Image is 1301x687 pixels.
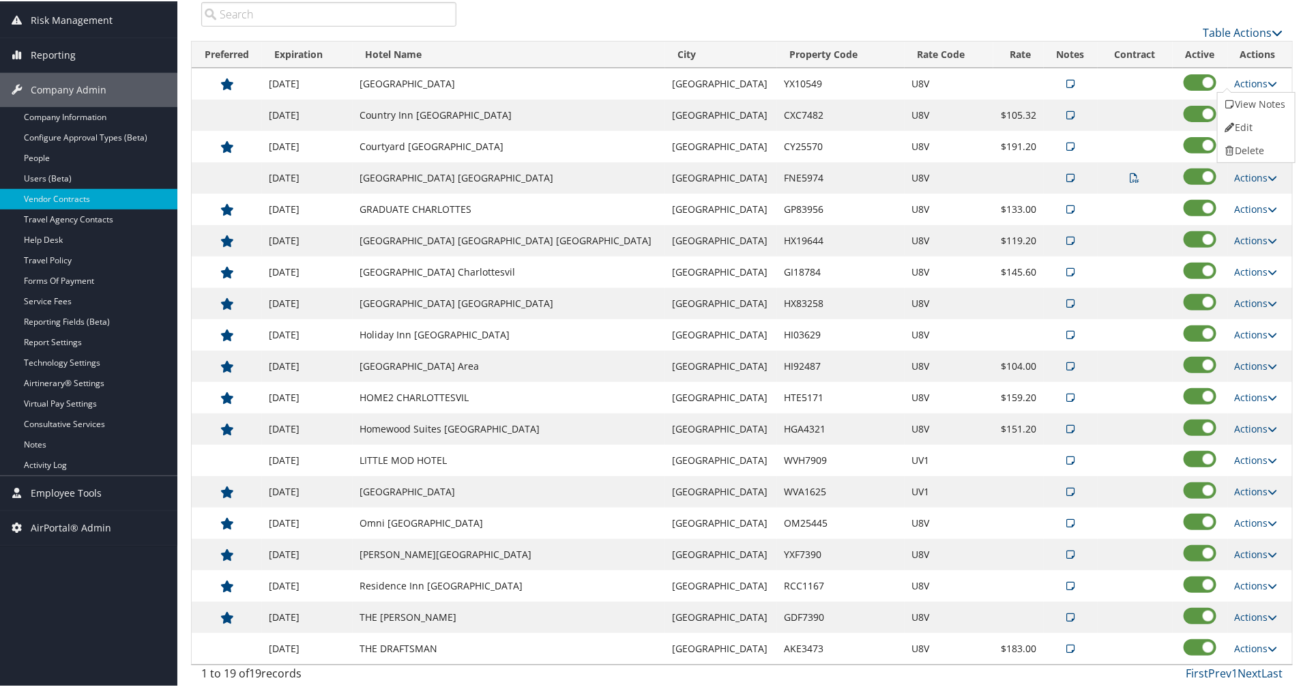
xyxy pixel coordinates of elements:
[353,600,665,632] td: THE [PERSON_NAME]
[353,381,665,412] td: HOME2 CHARLOTTESVIL
[665,98,777,130] td: [GEOGRAPHIC_DATA]
[905,67,993,98] td: U8V
[262,161,353,192] td: [DATE]
[993,255,1044,287] td: $145.60
[1235,546,1278,559] a: Actions
[777,381,905,412] td: HTE5171
[353,349,665,381] td: [GEOGRAPHIC_DATA] Area
[353,412,665,443] td: Homewood Suites [GEOGRAPHIC_DATA]
[31,37,76,71] span: Reporting
[905,161,993,192] td: U8V
[1235,233,1278,246] a: Actions
[353,224,665,255] td: [GEOGRAPHIC_DATA] [GEOGRAPHIC_DATA] [GEOGRAPHIC_DATA]
[905,192,993,224] td: U8V
[201,664,456,687] div: 1 to 19 of records
[777,318,905,349] td: HI03629
[353,443,665,475] td: LITTLE MOD HOTEL
[1235,264,1278,277] a: Actions
[777,349,905,381] td: HI92487
[905,475,993,506] td: UV1
[777,287,905,318] td: HX83258
[665,40,777,67] th: City: activate to sort column ascending
[353,632,665,663] td: THE DRAFTSMAN
[262,412,353,443] td: [DATE]
[905,130,993,161] td: U8V
[777,98,905,130] td: CXC7482
[777,443,905,475] td: WVH7909
[665,255,777,287] td: [GEOGRAPHIC_DATA]
[262,475,353,506] td: [DATE]
[905,569,993,600] td: U8V
[1235,515,1278,528] a: Actions
[905,224,993,255] td: U8V
[993,381,1044,412] td: $159.20
[1235,201,1278,214] a: Actions
[192,40,262,67] th: Preferred: activate to sort column ascending
[353,255,665,287] td: [GEOGRAPHIC_DATA] Charlottesvil
[262,443,353,475] td: [DATE]
[1238,664,1261,679] a: Next
[1235,609,1278,622] a: Actions
[1235,421,1278,434] a: Actions
[1235,327,1278,340] a: Actions
[1186,664,1208,679] a: First
[905,40,993,67] th: Rate Code: activate to sort column ascending
[777,538,905,569] td: YXF7390
[905,600,993,632] td: U8V
[905,632,993,663] td: U8V
[1235,76,1278,89] a: Actions
[777,224,905,255] td: HX19644
[777,67,905,98] td: YX10549
[1235,390,1278,403] a: Actions
[665,412,777,443] td: [GEOGRAPHIC_DATA]
[1235,358,1278,371] a: Actions
[1218,91,1291,115] a: View Notes
[262,287,353,318] td: [DATE]
[777,506,905,538] td: OM25445
[993,192,1044,224] td: $133.00
[353,130,665,161] td: Courtyard [GEOGRAPHIC_DATA]
[665,506,777,538] td: [GEOGRAPHIC_DATA]
[993,412,1044,443] td: $151.20
[262,67,353,98] td: [DATE]
[1208,664,1231,679] a: Prev
[777,412,905,443] td: HGA4321
[1218,138,1291,161] a: Delete
[262,318,353,349] td: [DATE]
[353,98,665,130] td: Country Inn [GEOGRAPHIC_DATA]
[262,381,353,412] td: [DATE]
[31,72,106,106] span: Company Admin
[1044,40,1098,67] th: Notes: activate to sort column ascending
[905,381,993,412] td: U8V
[993,130,1044,161] td: $191.20
[353,40,665,67] th: Hotel Name: activate to sort column descending
[905,98,993,130] td: U8V
[353,506,665,538] td: Omni [GEOGRAPHIC_DATA]
[262,600,353,632] td: [DATE]
[31,510,111,544] span: AirPortal® Admin
[1098,40,1173,67] th: Contract: activate to sort column ascending
[1203,24,1283,39] a: Table Actions
[262,255,353,287] td: [DATE]
[665,443,777,475] td: [GEOGRAPHIC_DATA]
[665,569,777,600] td: [GEOGRAPHIC_DATA]
[993,40,1044,67] th: Rate: activate to sort column ascending
[665,67,777,98] td: [GEOGRAPHIC_DATA]
[665,632,777,663] td: [GEOGRAPHIC_DATA]
[777,161,905,192] td: FNE5974
[777,475,905,506] td: WVA1625
[1228,40,1292,67] th: Actions
[665,224,777,255] td: [GEOGRAPHIC_DATA]
[31,475,102,509] span: Employee Tools
[353,287,665,318] td: [GEOGRAPHIC_DATA] [GEOGRAPHIC_DATA]
[353,318,665,349] td: Holiday Inn [GEOGRAPHIC_DATA]
[249,664,261,679] span: 19
[993,98,1044,130] td: $105.32
[1218,115,1291,138] a: Edit
[262,192,353,224] td: [DATE]
[262,224,353,255] td: [DATE]
[777,192,905,224] td: GP83956
[665,538,777,569] td: [GEOGRAPHIC_DATA]
[905,506,993,538] td: U8V
[665,600,777,632] td: [GEOGRAPHIC_DATA]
